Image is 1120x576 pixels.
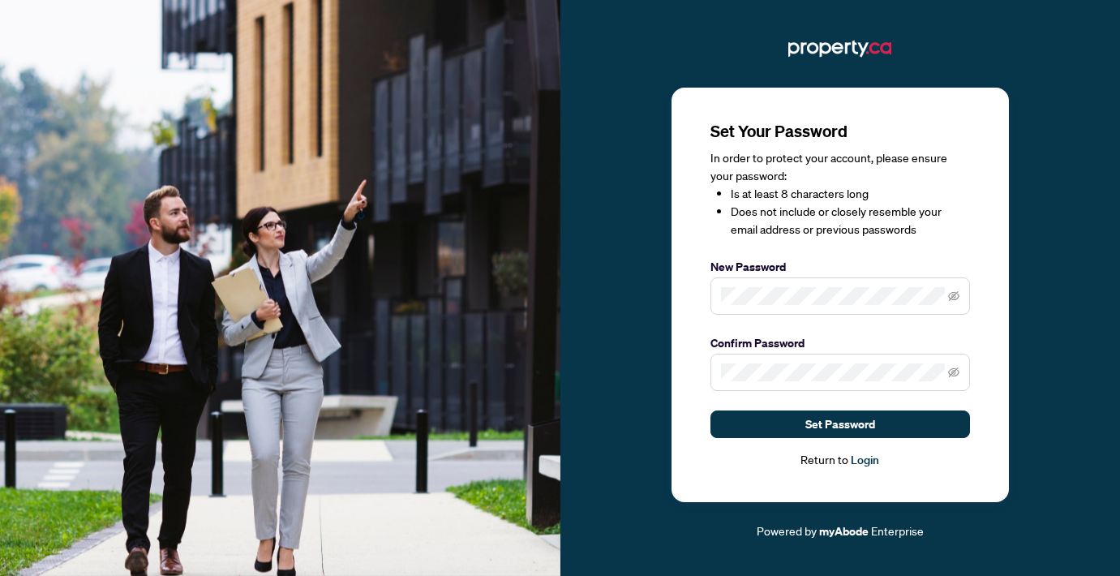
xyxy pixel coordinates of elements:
[710,149,970,239] div: In order to protect your account, please ensure your password:
[757,523,817,538] span: Powered by
[948,367,959,378] span: eye-invisible
[788,36,891,62] img: ma-logo
[710,120,970,143] h3: Set Your Password
[819,522,869,540] a: myAbode
[731,203,970,239] li: Does not include or closely resemble your email address or previous passwords
[731,185,970,203] li: Is at least 8 characters long
[710,334,970,352] label: Confirm Password
[871,523,924,538] span: Enterprise
[710,258,970,276] label: New Password
[710,451,970,470] div: Return to
[851,453,879,467] a: Login
[805,411,875,437] span: Set Password
[948,290,959,302] span: eye-invisible
[710,411,970,438] button: Set Password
